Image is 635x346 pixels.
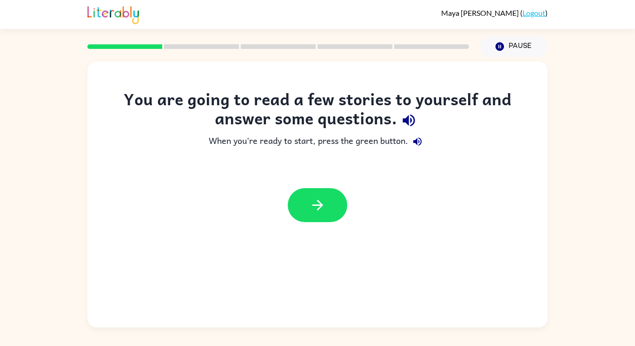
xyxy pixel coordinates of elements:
[523,8,545,17] a: Logout
[106,89,529,132] div: You are going to read a few stories to yourself and answer some questions.
[87,4,139,24] img: Literably
[480,36,548,57] button: Pause
[106,132,529,151] div: When you're ready to start, press the green button.
[441,8,520,17] span: Maya [PERSON_NAME]
[441,8,548,17] div: ( )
